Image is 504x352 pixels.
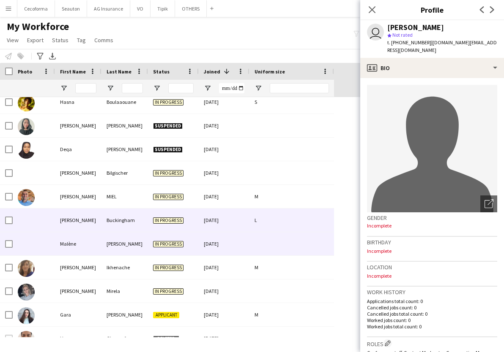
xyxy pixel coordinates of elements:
div: Boulaaouane [101,90,148,114]
button: Open Filter Menu [255,84,262,92]
div: [DATE] [199,90,249,114]
div: [DATE] [199,232,249,255]
a: Status [49,35,72,46]
div: Ikhenache [101,256,148,279]
div: Ghazanfar [101,327,148,350]
button: Tipik [151,0,175,17]
span: Comms [94,36,113,44]
button: OTHERS [175,0,207,17]
div: [PERSON_NAME] [101,303,148,326]
span: M [255,311,258,318]
p: Cancelled jobs count: 0 [367,304,497,311]
span: Deleted [153,336,179,342]
div: [PERSON_NAME] [55,185,101,208]
p: Incomplete [367,248,497,254]
div: [PERSON_NAME] [387,24,444,31]
div: [PERSON_NAME] [55,161,101,184]
div: Hasna [55,90,101,114]
div: Bilgischer [101,161,148,184]
div: [PERSON_NAME] [55,114,101,137]
div: [DATE] [199,208,249,232]
a: Comms [91,35,117,46]
div: [DATE] [199,138,249,161]
img: Benjamin MIEL [18,189,35,206]
span: | [DOMAIN_NAME][EMAIL_ADDRESS][DOMAIN_NAME] [387,39,497,53]
img: Gara López [18,307,35,324]
div: [PERSON_NAME] [101,232,148,255]
div: [DATE] [199,303,249,326]
span: t. [PHONE_NUMBER] [387,39,431,46]
div: Usman [55,327,101,350]
p: Cancelled jobs total count: 0 [367,311,497,317]
span: Status [153,68,170,75]
span: Last Name [107,68,131,75]
h3: Birthday [367,238,497,246]
span: Not rated [392,32,413,38]
a: Tag [74,35,89,46]
span: My Workforce [7,20,69,33]
span: Incomplete [367,222,392,229]
div: [PERSON_NAME] [55,279,101,303]
span: Tag [77,36,86,44]
button: Open Filter Menu [153,84,161,92]
button: Open Filter Menu [204,84,211,92]
p: Worked jobs count: 0 [367,317,497,323]
input: Uniform size Filter Input [270,83,329,93]
a: View [3,35,22,46]
h3: Roles [367,339,497,348]
span: In progress [153,241,184,247]
img: Stan Mirela [18,284,35,301]
span: In progress [153,170,184,176]
img: Deqa Ali [18,142,35,159]
span: In progress [153,99,184,106]
span: Export [27,36,44,44]
span: S [255,99,257,105]
img: Usman Ghazanfar [18,331,35,348]
div: [DATE] [199,256,249,279]
span: Uniform size [255,68,285,75]
h3: Location [367,263,497,271]
div: [DATE] [199,279,249,303]
input: Last Name Filter Input [122,83,143,93]
img: Nadia Ikhenache [18,260,35,277]
span: In progress [153,217,184,224]
div: [PERSON_NAME] [55,256,101,279]
img: Hasna Boulaaouane [18,95,35,111]
span: View [7,36,19,44]
span: M [255,264,258,271]
div: Open photos pop-in [480,195,497,212]
p: Applications total count: 0 [367,298,497,304]
span: Suspended [153,146,183,153]
input: Joined Filter Input [219,83,244,93]
div: Gara [55,303,101,326]
span: In progress [153,194,184,200]
button: VO [130,0,151,17]
button: AG Insurance [87,0,130,17]
div: Deqa [55,138,101,161]
div: [DATE] [199,185,249,208]
div: [PERSON_NAME] [55,208,101,232]
button: Open Filter Menu [107,84,114,92]
a: Export [24,35,47,46]
div: [PERSON_NAME] [101,138,148,161]
h3: Profile [360,4,504,15]
div: Bio [360,58,504,78]
button: Open Filter Menu [60,84,68,92]
div: [PERSON_NAME] [101,114,148,137]
div: MIEL [101,185,148,208]
input: Row Selection is disabled for this row (unchecked) [5,335,13,342]
span: First Name [60,68,86,75]
h3: Work history [367,288,497,296]
span: M [255,193,258,200]
div: Malène [55,232,101,255]
button: Cecoforma [17,0,55,17]
app-action-btn: Advanced filters [35,51,45,61]
span: In progress [153,288,184,295]
span: Suspended [153,123,183,129]
div: Mirela [101,279,148,303]
span: Joined [204,68,220,75]
p: Incomplete [367,273,497,279]
input: Status Filter Input [168,83,194,93]
div: Buckingham [101,208,148,232]
div: [DATE] [199,327,249,350]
